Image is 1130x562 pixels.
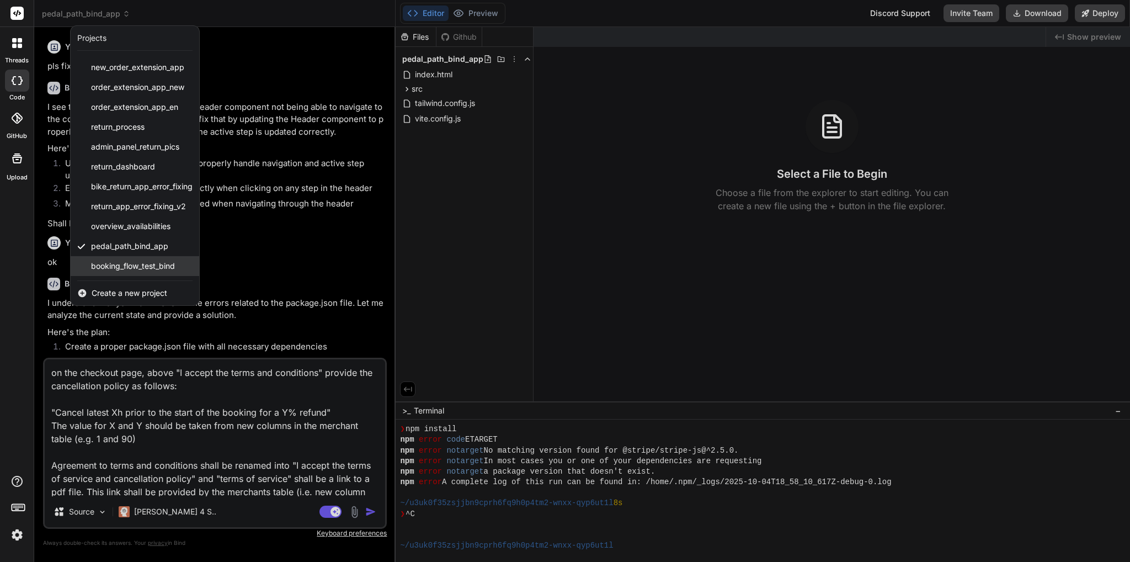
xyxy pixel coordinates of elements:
[91,141,179,152] span: admin_panel_return_pics
[91,201,186,212] span: return_app_error_fixing_v2
[91,121,145,132] span: return_process
[5,56,29,65] label: threads
[91,261,175,272] span: booking_flow_test_bind
[91,62,184,73] span: new_order_extension_app
[92,288,167,299] span: Create a new project
[8,526,26,544] img: settings
[9,93,25,102] label: code
[77,33,106,44] div: Projects
[91,241,168,252] span: pedal_path_bind_app
[91,102,178,113] span: order_extension_app_en
[7,131,27,141] label: GitHub
[91,82,184,93] span: order_extension_app_new
[91,221,170,232] span: overview_availabilities
[91,181,193,192] span: bike_return_app_error_fixing
[91,161,155,172] span: return_dashboard
[7,173,28,182] label: Upload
